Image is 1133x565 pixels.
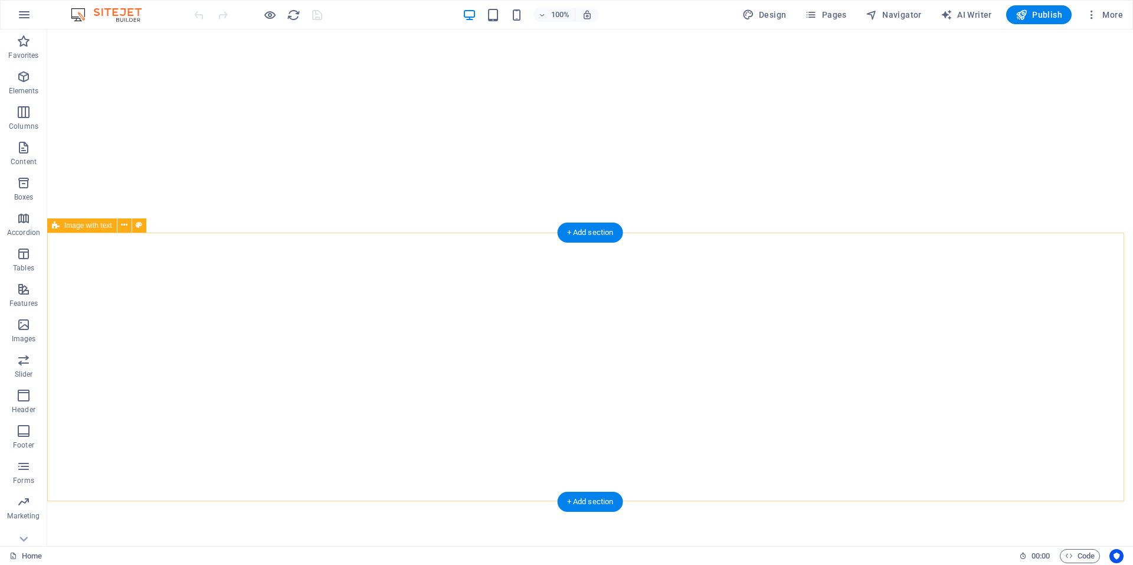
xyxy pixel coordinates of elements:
p: Tables [13,263,34,273]
button: AI Writer [936,5,997,24]
span: Code [1065,549,1095,563]
p: Boxes [14,192,34,202]
a: Click to cancel selection. Double-click to open Pages [9,549,42,563]
span: Navigator [866,9,922,21]
button: Design [738,5,791,24]
button: Pages [800,5,851,24]
div: Design (Ctrl+Alt+Y) [738,5,791,24]
p: Marketing [7,511,40,521]
p: Features [9,299,38,308]
h6: Session time [1019,549,1050,563]
p: Header [12,405,35,414]
p: Elements [9,86,39,96]
button: Click here to leave preview mode and continue editing [263,8,277,22]
button: Publish [1006,5,1072,24]
p: Slider [15,370,33,379]
p: Accordion [7,228,40,237]
p: Columns [9,122,38,131]
p: Footer [13,440,34,450]
p: Favorites [8,51,38,60]
div: + Add section [558,223,623,243]
p: Images [12,334,36,344]
i: On resize automatically adjust zoom level to fit chosen device. [582,9,592,20]
span: Image with text [64,222,112,229]
h6: 100% [551,8,570,22]
div: + Add section [558,492,623,512]
i: Reload page [287,8,300,22]
p: Forms [13,476,34,485]
p: Content [11,157,37,166]
button: 100% [533,8,575,22]
span: AI Writer [941,9,992,21]
span: 00 00 [1032,549,1050,563]
span: Design [742,9,787,21]
button: Navigator [861,5,926,24]
button: More [1081,5,1128,24]
span: Pages [805,9,846,21]
span: Publish [1016,9,1062,21]
button: Usercentrics [1109,549,1124,563]
img: Editor Logo [68,8,156,22]
span: : [1040,551,1042,560]
button: Code [1060,549,1100,563]
button: reload [286,8,300,22]
span: More [1086,9,1123,21]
